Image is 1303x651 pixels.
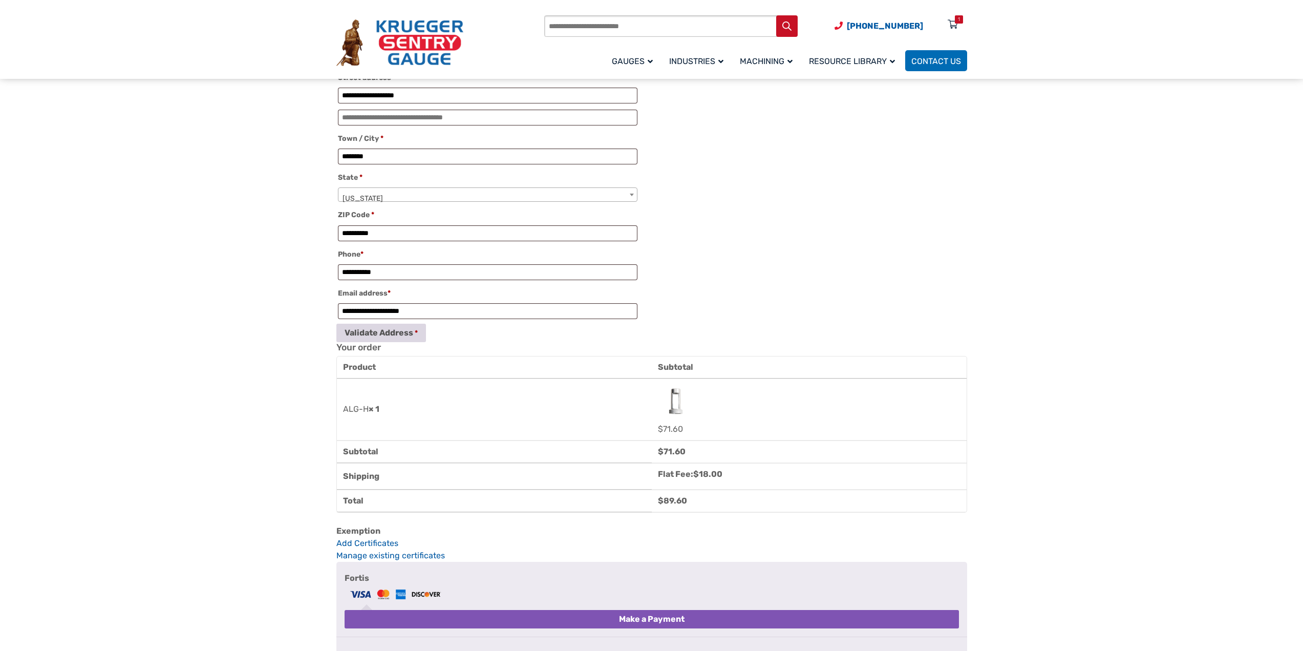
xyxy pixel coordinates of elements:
[336,324,426,342] button: Validate Address
[658,424,663,434] span: $
[734,49,803,73] a: Machining
[336,537,967,550] a: Add Certificates
[658,469,722,479] label: Flat Fee:
[740,56,793,66] span: Machining
[658,384,694,419] img: ALG-OF
[345,570,959,603] label: Fortis
[658,496,664,506] span: $
[612,56,653,66] span: Gauges
[336,19,463,67] img: Krueger Sentry Gauge
[606,49,663,73] a: Gauges
[369,404,379,414] strong: × 1
[337,490,652,512] th: Total
[669,56,723,66] span: Industries
[663,49,734,73] a: Industries
[338,187,637,202] span: State
[338,208,637,222] label: ZIP Code
[958,15,960,24] div: 1
[658,447,686,456] bdi: 71.60
[337,356,652,379] th: Product
[336,526,380,536] b: Exemption
[338,247,637,262] label: Phone
[658,447,664,456] span: $
[693,469,699,479] span: $
[338,188,637,209] span: Oregon
[349,588,442,601] img: Fortis
[658,424,683,434] bdi: 71.60
[809,56,895,66] span: Resource Library
[338,286,637,301] label: Email address
[345,610,959,628] button: Make a Payment
[693,469,722,479] bdi: 18.00
[803,49,905,73] a: Resource Library
[847,21,923,31] span: [PHONE_NUMBER]
[338,171,637,185] label: State
[652,356,967,379] th: Subtotal
[337,379,652,440] td: ALG-H
[658,496,687,506] bdi: 89.60
[336,342,967,353] h3: Your order
[337,463,652,490] th: Shipping
[911,56,961,66] span: Contact Us
[336,551,445,560] a: Manage existing certificates
[835,19,923,32] a: Phone Number (920) 434-8860
[338,132,637,146] label: Town / City
[905,50,967,71] a: Contact Us
[337,440,652,463] th: Subtotal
